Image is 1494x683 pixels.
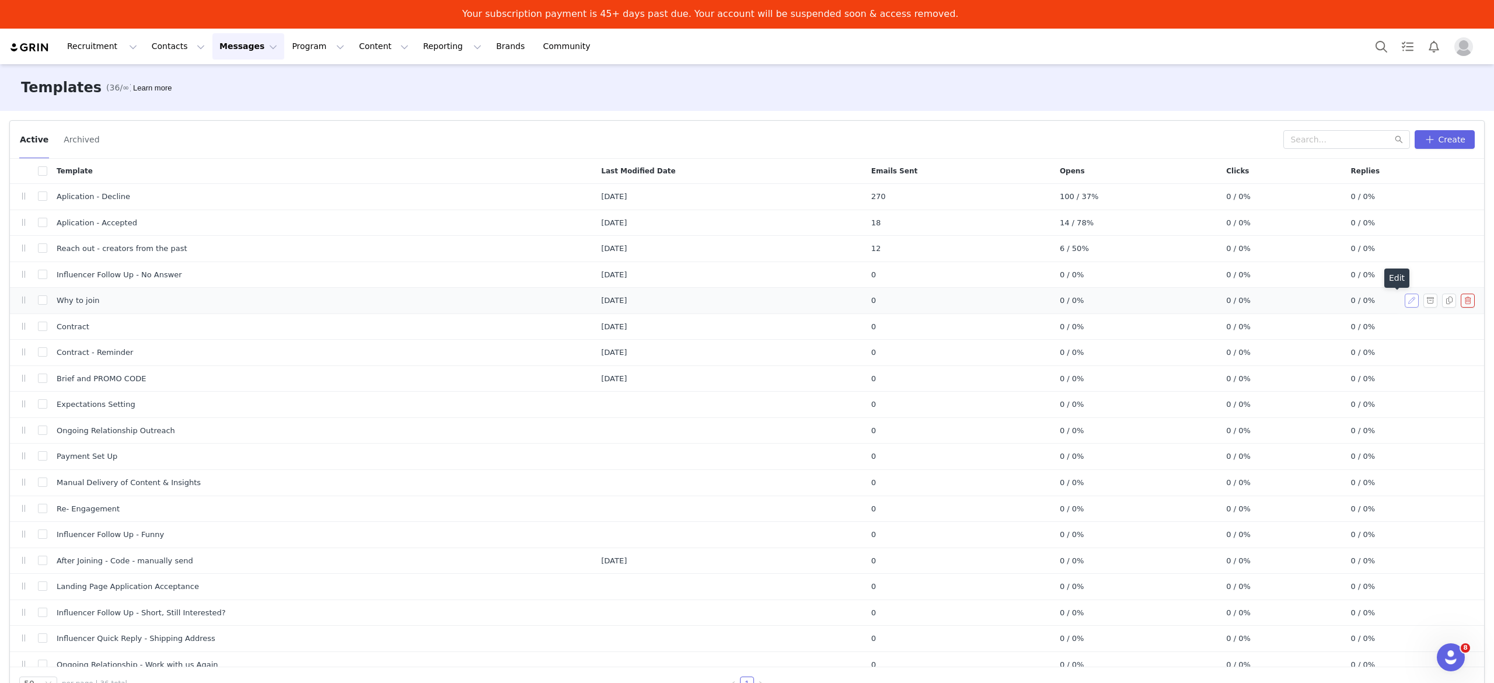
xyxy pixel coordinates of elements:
span: Opens [1060,166,1085,176]
div: Edit [1384,269,1409,288]
span: 0 / 0% [1060,425,1084,437]
span: 0 / 0% [1226,425,1251,437]
button: Active [19,130,49,149]
span: 0 [871,477,876,489]
button: Notifications [1421,33,1447,60]
span: Replies [1351,166,1380,176]
span: 0 / 0% [1351,191,1376,203]
span: 0 / 0% [1351,243,1376,255]
span: [DATE] [601,295,627,306]
span: 8 [1461,643,1470,653]
span: Aplication - Accepted [57,217,137,229]
span: 0 [871,425,876,437]
span: 0 [871,295,876,306]
span: 0 / 0% [1060,529,1084,541]
span: Contract - Reminder [57,347,133,358]
a: Brands [489,33,535,60]
span: [DATE] [601,373,627,385]
span: 0 [871,555,876,567]
span: 0 [871,633,876,644]
span: 0 [871,399,876,410]
span: 0 [871,581,876,593]
span: [DATE] [601,321,627,333]
span: [DATE] [601,269,627,281]
span: 0 / 0% [1351,347,1376,358]
span: 0 [871,347,876,358]
span: Payment Set Up [57,451,117,462]
iframe: Intercom live chat [1437,643,1465,671]
span: 0 / 0% [1226,477,1251,489]
span: 0 / 0% [1060,295,1084,306]
button: Recruitment [60,33,144,60]
span: 6 / 50% [1060,243,1089,255]
span: 0 / 0% [1060,347,1084,358]
span: 0 / 0% [1351,555,1376,567]
span: 0 / 0% [1226,217,1251,229]
span: 0 / 0% [1226,581,1251,593]
span: 0 / 0% [1226,373,1251,385]
span: 0 / 0% [1351,399,1376,410]
i: icon: search [1395,135,1403,144]
a: Pay Invoices [462,27,528,40]
span: 0 / 0% [1226,243,1251,255]
span: 0 / 0% [1226,295,1251,306]
span: After Joining - Code - manually send [57,555,193,567]
span: 0 / 0% [1351,659,1376,671]
span: Template [57,166,93,176]
span: 0 / 0% [1226,659,1251,671]
span: Contract [57,321,89,333]
span: 0 / 0% [1060,399,1084,410]
span: 0 / 0% [1226,555,1251,567]
a: Create [1415,130,1475,149]
span: 0 [871,659,876,671]
span: [DATE] [601,217,627,229]
span: 0 / 0% [1060,321,1084,333]
span: Reach out - creators from the past [57,243,187,255]
button: Archived [63,130,100,149]
span: 100 / 37% [1060,191,1098,203]
h3: Templates [21,77,102,98]
span: 0 / 0% [1351,581,1376,593]
span: 0 / 0% [1060,607,1084,619]
button: Profile [1447,37,1485,56]
span: 0 / 0% [1226,503,1251,515]
span: 0 / 0% [1060,373,1084,385]
span: Influencer Follow Up - No Answer [57,269,182,281]
span: Brief and PROMO CODE [57,373,146,385]
span: (36/∞) [106,82,132,94]
span: Influencer Follow Up - Short, Still Interested? [57,607,226,619]
span: 0 / 0% [1060,555,1084,567]
span: 0 / 0% [1351,451,1376,462]
span: 0 / 0% [1060,659,1084,671]
span: 0 [871,607,876,619]
a: Community [536,33,603,60]
span: 14 / 78% [1060,217,1094,229]
span: [DATE] [601,347,627,358]
span: 0 / 0% [1351,295,1376,306]
button: Contacts [145,33,212,60]
div: Tooltip anchor [131,82,174,94]
span: Expectations Setting [57,399,135,410]
span: 0 / 0% [1351,269,1376,281]
span: 0 / 0% [1351,321,1376,333]
span: Manual Delivery of Content & Insights [57,477,201,489]
span: 0 / 0% [1226,321,1251,333]
span: 0 / 0% [1226,529,1251,541]
span: 270 [871,191,886,203]
span: 0 [871,529,876,541]
span: Influencer Quick Reply - Shipping Address [57,633,215,644]
span: 0 / 0% [1226,633,1251,644]
span: 0 / 0% [1060,269,1084,281]
span: 0 / 0% [1060,633,1084,644]
span: 0 / 0% [1351,373,1376,385]
span: Re- Engagement [57,503,120,515]
button: Program [285,33,351,60]
span: 0 / 0% [1060,581,1084,593]
span: Influencer Follow Up - Funny [57,529,164,541]
span: Last Modified Date [601,166,675,176]
span: 0 / 0% [1226,347,1251,358]
a: Tasks [1395,33,1420,60]
img: grin logo [9,42,50,53]
span: Landing Page Application Acceptance [57,581,199,593]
